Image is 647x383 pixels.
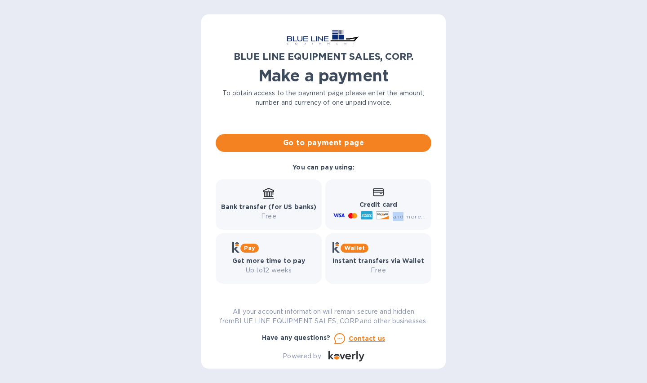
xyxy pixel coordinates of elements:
p: All your account information will remain secure and hidden from BLUE LINE EQUIPMENT SALES, CORP. ... [216,307,431,326]
button: Go to payment page [216,134,431,152]
p: Free [332,266,424,275]
b: Bank transfer (for US banks) [221,203,317,210]
b: Pay [244,245,255,251]
p: Powered by [283,352,321,361]
span: Go to payment page [223,138,424,148]
b: BLUE LINE EQUIPMENT SALES, CORP. [234,51,413,62]
span: and more... [393,213,425,220]
b: You can pay using: [292,164,354,171]
b: Have any questions? [262,334,331,341]
b: Credit card [359,201,397,208]
p: Free [221,212,317,221]
p: To obtain access to the payment page please enter the amount, number and currency of one unpaid i... [216,89,431,107]
u: Contact us [349,335,386,342]
b: Get more time to pay [232,257,306,264]
b: Instant transfers via Wallet [332,257,424,264]
b: Wallet [344,245,365,251]
p: Up to 12 weeks [232,266,306,275]
h1: Make a payment [216,66,431,85]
